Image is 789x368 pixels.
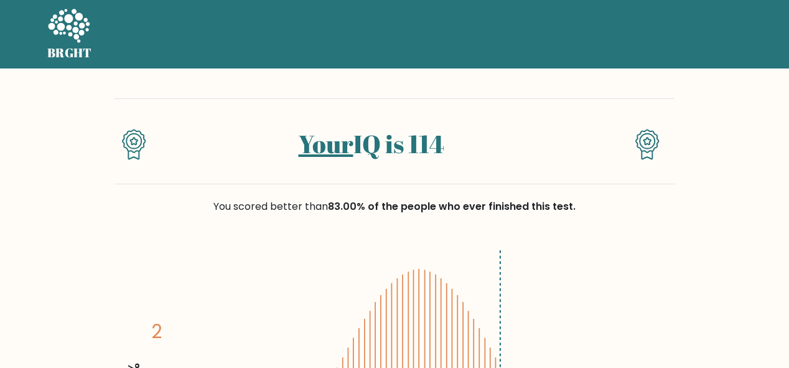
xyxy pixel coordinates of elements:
h1: IQ is 114 [169,129,574,159]
span: 83.00% of the people who ever finished this test. [328,199,576,214]
tspan: 2 [151,319,162,344]
a: BRGHT [47,5,92,64]
div: You scored better than [114,199,675,214]
h5: BRGHT [47,45,92,60]
a: Your [299,127,353,161]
